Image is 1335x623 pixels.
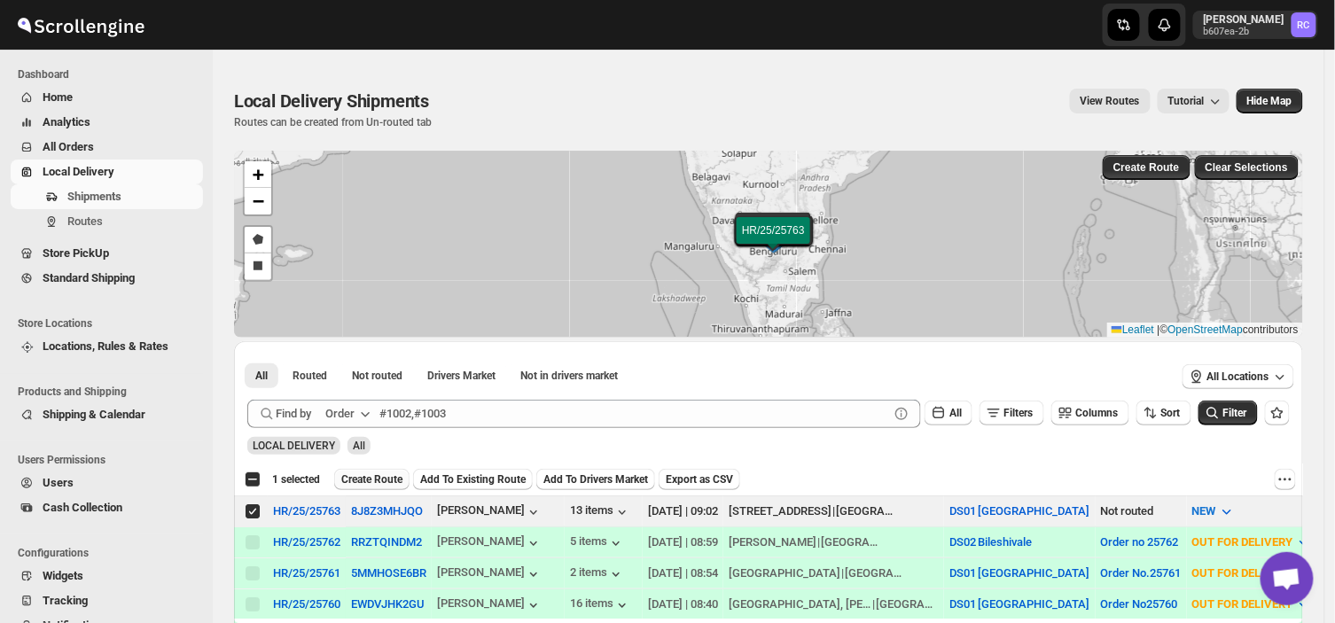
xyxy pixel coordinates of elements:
[272,472,320,487] span: 1 selected
[437,503,543,521] button: [PERSON_NAME]
[245,161,271,188] a: Zoom in
[427,369,496,383] span: Drivers Market
[1101,502,1182,520] div: Not routed
[293,369,327,383] span: Routed
[543,472,648,487] span: Add To Drivers Market
[949,535,1033,549] button: DS02 Bileshivale
[43,165,114,178] span: Local Delivery
[18,67,204,82] span: Dashboard
[836,502,898,520] div: [GEOGRAPHIC_DATA]
[729,533,939,551] div: |
[1198,401,1258,425] button: Filter
[1112,323,1154,336] a: Leaflet
[245,363,278,388] button: All
[1107,323,1303,338] div: © contributors
[11,402,203,427] button: Shipping & Calendar
[325,405,355,423] div: Order
[245,227,271,253] a: Draw a polygon
[1193,11,1318,39] button: User menu
[43,246,109,260] span: Store PickUp
[11,184,203,209] button: Shipments
[43,501,122,514] span: Cash Collection
[761,234,787,253] img: Marker
[334,469,410,490] button: Create Route
[570,534,625,552] div: 5 items
[437,565,543,583] div: [PERSON_NAME]
[761,227,787,246] img: Marker
[11,209,203,234] button: Routes
[282,363,338,388] button: Routed
[437,596,543,614] button: [PERSON_NAME]
[949,566,1090,580] button: DS01 [GEOGRAPHIC_DATA]
[413,469,533,490] button: Add To Existing Route
[1004,407,1034,419] span: Filters
[14,3,147,47] img: ScrollEngine
[437,534,543,552] div: [PERSON_NAME]
[1168,95,1205,108] span: Tutorial
[1182,590,1323,619] button: OUT FOR DELIVERY
[417,363,506,388] button: Claimable
[18,453,204,467] span: Users Permissions
[1206,160,1288,175] span: Clear Selections
[11,85,203,110] button: Home
[43,339,168,353] span: Locations, Rules & Rates
[315,400,385,428] button: Order
[43,271,135,284] span: Standard Shipping
[648,533,718,551] div: [DATE] | 08:59
[759,231,785,251] img: Marker
[273,504,340,518] button: HR/25/25763
[1101,535,1179,549] button: Order no 25762
[1275,469,1296,490] button: More actions
[1070,89,1151,113] button: view route
[43,115,90,128] span: Analytics
[1261,552,1314,605] a: Open chat
[253,190,264,212] span: −
[648,565,718,582] div: [DATE] | 08:54
[273,535,340,549] button: HR/25/25762
[761,229,787,248] img: Marker
[1247,94,1292,108] span: Hide Map
[648,596,718,613] div: [DATE] | 08:40
[1158,323,1160,336] span: |
[760,231,786,251] img: Marker
[729,596,872,613] div: [GEOGRAPHIC_DATA], [PERSON_NAME][GEOGRAPHIC_DATA], [GEOGRAPHIC_DATA]
[1182,559,1323,588] button: OUT FOR DELIVERY
[43,569,83,582] span: Widgets
[1204,27,1284,37] p: b607ea-2b
[43,90,73,104] span: Home
[43,594,88,607] span: Tracking
[949,597,1090,611] button: DS01 [GEOGRAPHIC_DATA]
[11,588,203,613] button: Tracking
[570,503,631,521] button: 13 items
[1051,401,1129,425] button: Columns
[273,597,340,611] button: HR/25/25760
[18,546,204,560] span: Configurations
[234,90,429,112] span: Local Delivery Shipments
[351,597,425,611] button: EWDVJHK2GU
[1223,407,1247,419] span: Filter
[11,471,203,495] button: Users
[245,188,271,214] a: Zoom out
[1113,160,1180,175] span: Create Route
[729,533,816,551] div: [PERSON_NAME]
[273,566,340,580] button: HR/25/25761
[648,502,718,520] div: [DATE] | 09:02
[18,385,204,399] span: Products and Shipping
[729,565,840,582] div: [GEOGRAPHIC_DATA]
[760,230,786,249] img: Marker
[761,230,788,250] img: Marker
[353,440,365,452] span: All
[1237,89,1303,113] button: Map action label
[420,472,526,487] span: Add To Existing Route
[11,334,203,359] button: Locations, Rules & Rates
[925,401,972,425] button: All
[1101,597,1178,611] button: Order No25760
[980,401,1044,425] button: Filters
[1207,370,1269,384] span: All Locations
[1292,12,1316,37] span: Rahul Chopra
[1168,323,1244,336] a: OpenStreetMap
[1192,504,1216,518] span: NEW
[510,363,628,388] button: Un-claimable
[1161,407,1181,419] span: Sort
